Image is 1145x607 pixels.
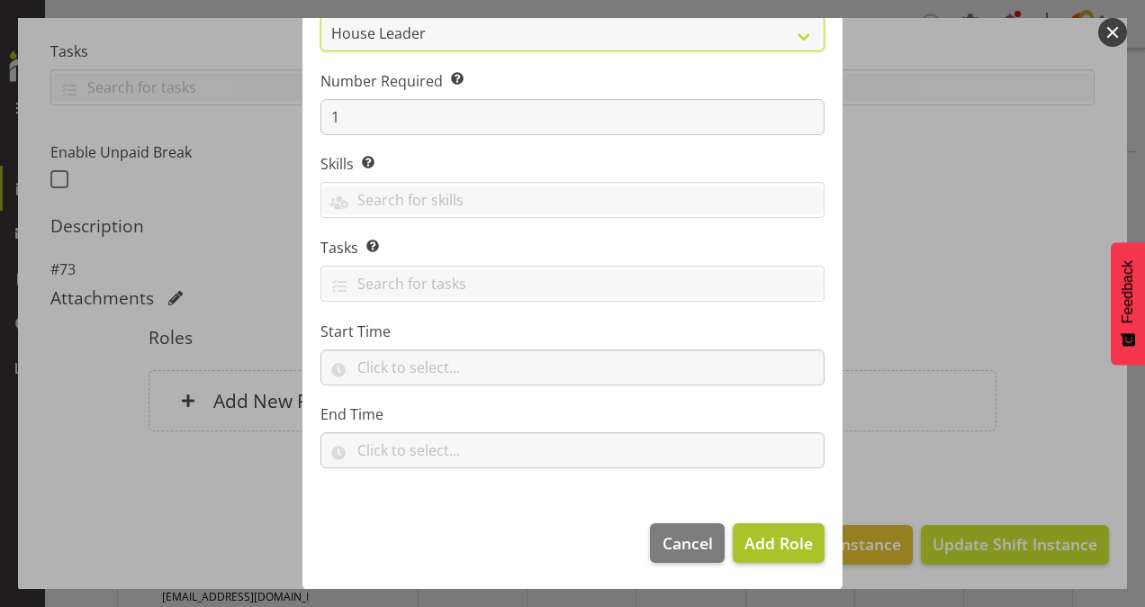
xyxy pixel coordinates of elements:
button: Cancel [650,523,724,563]
input: Search for tasks [321,269,824,297]
label: Tasks [320,237,825,258]
label: Start Time [320,321,825,342]
input: Search for skills [321,186,824,214]
span: Add Role [744,532,813,554]
label: Skills [320,153,825,175]
button: Add Role [733,523,825,563]
input: Click to select... [320,432,825,468]
span: Cancel [663,531,713,555]
label: End Time [320,403,825,425]
button: Feedback - Show survey [1111,242,1145,365]
input: Click to select... [320,349,825,385]
label: Number Required [320,70,825,92]
span: Feedback [1120,260,1136,323]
